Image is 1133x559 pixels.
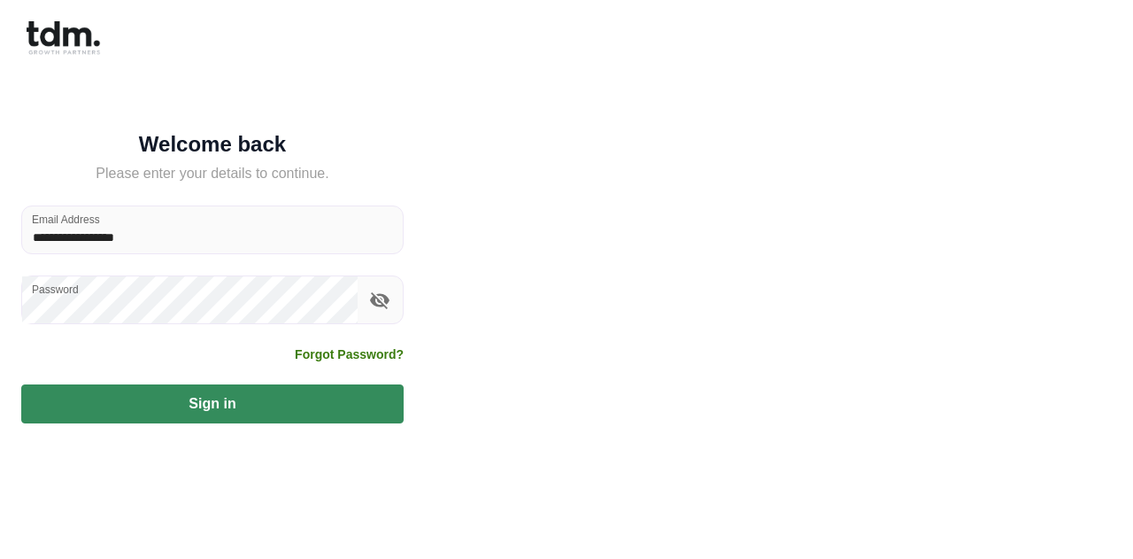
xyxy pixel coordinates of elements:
h5: Please enter your details to continue. [21,163,404,184]
button: toggle password visibility [365,285,395,315]
label: Email Address [32,212,100,227]
h5: Welcome back [21,136,404,153]
button: Sign in [21,384,404,423]
a: Forgot Password? [295,345,404,363]
label: Password [32,282,79,297]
